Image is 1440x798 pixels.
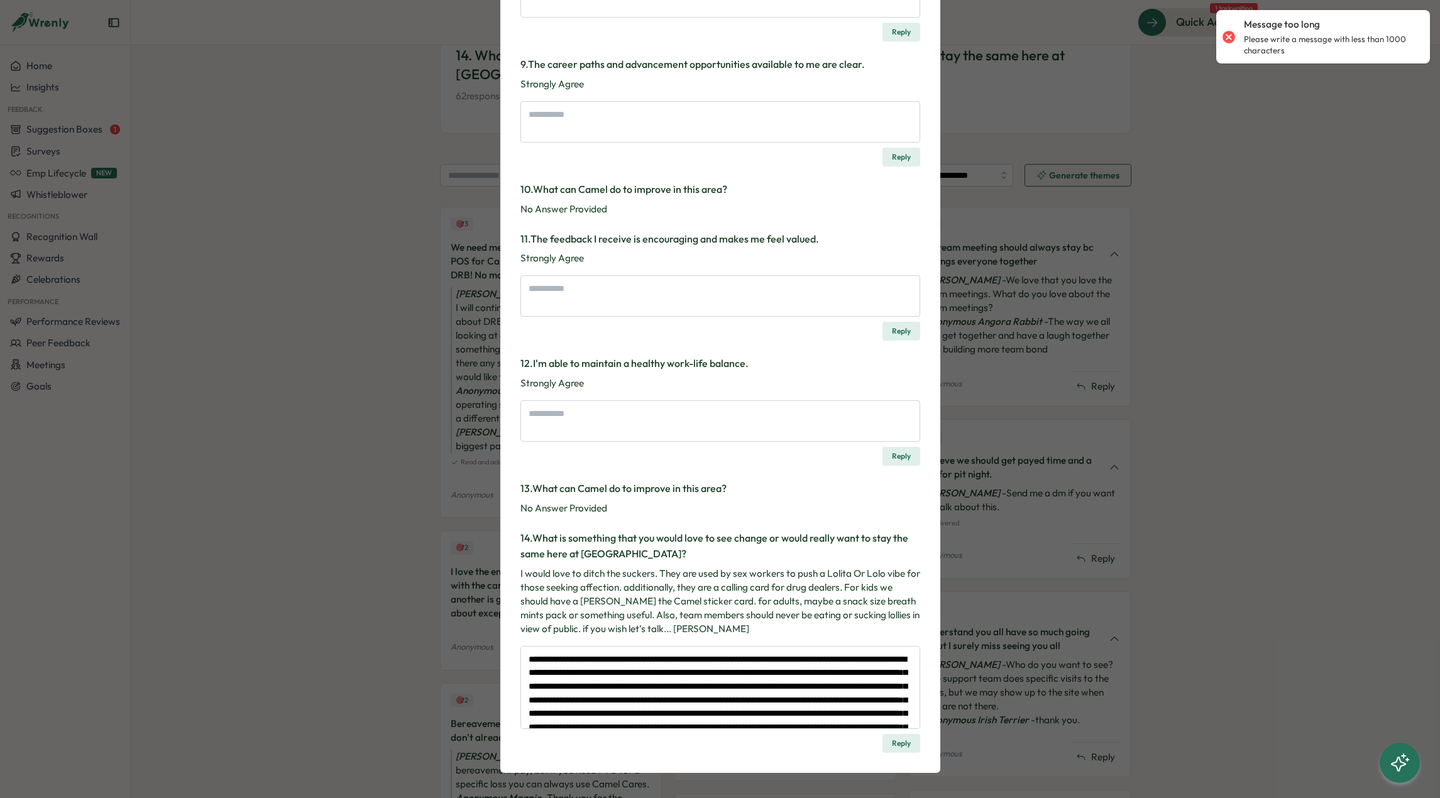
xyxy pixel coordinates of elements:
[892,735,911,752] span: Reply
[882,322,920,341] button: Reply
[882,447,920,466] button: Reply
[882,23,920,41] button: Reply
[520,376,920,390] p: Strongly Agree
[892,322,911,340] span: Reply
[520,501,920,515] div: No Answer Provided
[882,148,920,167] button: Reply
[1244,18,1320,31] p: Message too long
[892,447,911,465] span: Reply
[892,23,911,41] span: Reply
[520,530,920,562] h3: 14 . What is something that you would love to see change or would really want to stay the same he...
[882,734,920,753] button: Reply
[520,481,920,496] h3: 13 . What can Camel do to improve in this area?
[520,57,920,72] h3: 9 . The career paths and advancement opportunities available to me are clear.
[520,567,920,636] p: I would love to ditch the suckers. They are used by sex workers to push a Lolita Or Lolo vibe for...
[520,356,920,371] h3: 12 . I'm able to maintain a healthy work-life balance.
[520,77,920,91] p: Strongly Agree
[1244,34,1417,56] p: Please write a message with less than 1000 characters
[520,231,920,247] h3: 11 . The feedback I receive is encouraging and makes me feel valued.
[520,182,920,197] h3: 10 . What can Camel do to improve in this area?
[520,251,920,265] p: Strongly Agree
[520,202,920,216] div: No Answer Provided
[892,148,911,166] span: Reply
